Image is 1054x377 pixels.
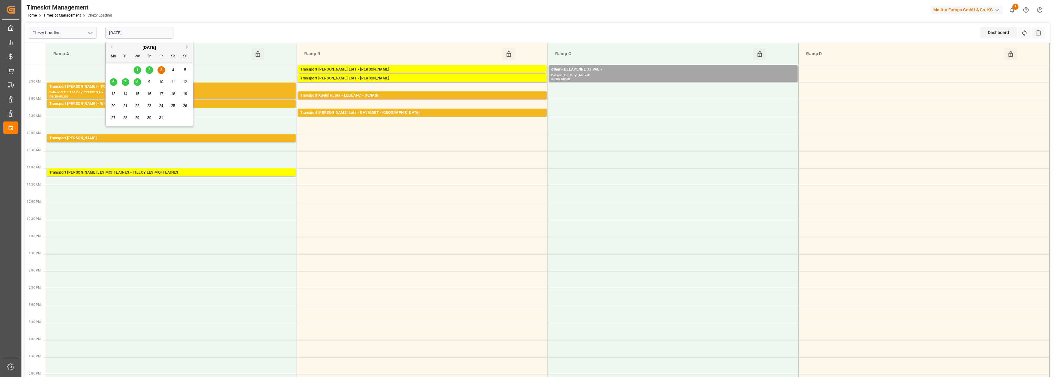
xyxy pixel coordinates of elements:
[931,6,1003,14] div: Melitta Europa GmbH & Co. KG
[171,80,175,84] span: 11
[181,53,189,60] div: Su
[44,13,81,17] a: Timeslot Management
[105,27,173,39] input: DD-MM-YYYY
[169,66,177,74] div: Choose Saturday, October 4th, 2025
[300,73,544,78] div: Pallets: 22,TU: 534,City: CARQUEFOU,Arrival: [DATE] 00:00:00
[29,337,41,341] span: 4:00 PM
[134,90,141,98] div: Choose Wednesday, October 15th, 2025
[171,104,175,108] span: 25
[85,28,95,38] button: open menu
[804,48,1004,60] div: Ramp D
[122,53,129,60] div: Tu
[183,80,187,84] span: 12
[147,116,151,120] span: 30
[134,102,141,110] div: Choose Wednesday, October 22nd, 2025
[183,92,187,96] span: 19
[110,114,117,122] div: Choose Monday, October 27th, 2025
[157,102,165,110] div: Choose Friday, October 24th, 2025
[135,116,139,120] span: 29
[49,170,293,176] div: Transport [PERSON_NAME] LES MOFFLAINES - TILLOY LES MOFFLAINES
[29,286,41,289] span: 2:30 PM
[551,67,795,73] div: other - DELAVENNE 33 PAL -
[300,110,544,116] div: Transport [PERSON_NAME] Lots - GAVIGNET - [GEOGRAPHIC_DATA]
[134,78,141,86] div: Choose Wednesday, October 8th, 2025
[29,27,97,39] input: Type to search/select
[122,102,129,110] div: Choose Tuesday, October 21st, 2025
[29,320,41,324] span: 3:30 PM
[29,303,41,306] span: 3:00 PM
[29,269,41,272] span: 2:00 PM
[300,93,544,99] div: Transport Kuehne Lots - LEBLANC - DENAIN
[122,114,129,122] div: Choose Tuesday, October 28th, 2025
[169,78,177,86] div: Choose Saturday, October 11th, 2025
[49,84,293,90] div: Transport [PERSON_NAME] - TRAPPES - TRAPPES
[147,92,151,96] span: 16
[110,90,117,98] div: Choose Monday, October 13th, 2025
[181,90,189,98] div: Choose Sunday, October 19th, 2025
[29,355,41,358] span: 4:30 PM
[27,166,41,169] span: 11:00 AM
[134,114,141,122] div: Choose Wednesday, October 29th, 2025
[135,92,139,96] span: 15
[169,53,177,60] div: Sa
[561,78,570,80] div: 08:30
[27,3,112,12] div: Timeslot Management
[183,104,187,108] span: 26
[49,176,293,181] div: Pallets: 4,TU: ,City: TILLOY LES MOFFLAINES,Arrival: [DATE] 00:00:00
[108,64,191,124] div: month 2025-10
[553,48,753,60] div: Ramp C
[157,66,165,74] div: Choose Friday, October 3rd, 2025
[169,102,177,110] div: Choose Saturday, October 25th, 2025
[146,90,153,98] div: Choose Thursday, October 16th, 2025
[134,66,141,74] div: Choose Wednesday, October 1st, 2025
[49,107,293,112] div: Pallets: 3,TU: 154,City: WISSOUS,Arrival: [DATE] 00:00:00
[136,80,138,84] span: 8
[111,92,115,96] span: 13
[106,44,193,51] div: [DATE]
[27,148,41,152] span: 10:30 AM
[29,252,41,255] span: 1:30 PM
[123,104,127,108] span: 21
[300,116,544,121] div: Pallets: 7,TU: 456,City: [GEOGRAPHIC_DATA],Arrival: [DATE] 00:00:00
[146,53,153,60] div: Th
[112,80,115,84] span: 6
[29,372,41,375] span: 5:00 PM
[135,104,139,108] span: 22
[146,114,153,122] div: Choose Thursday, October 30th, 2025
[58,95,59,98] div: -
[148,80,150,84] span: 9
[27,183,41,186] span: 11:30 AM
[123,92,127,96] span: 14
[931,4,1005,16] button: Melitta Europa GmbH & Co. KG
[49,101,293,107] div: Transport [PERSON_NAME] - WISSOUS - WISSOUS
[1012,4,1018,10] span: 1
[29,234,41,238] span: 1:00 PM
[49,135,293,141] div: Transport [PERSON_NAME]
[980,27,1017,38] div: Dashboard
[49,141,293,147] div: Pallets: ,TU: 116,City: [GEOGRAPHIC_DATA],Arrival: [DATE] 00:00:00
[302,48,502,60] div: Ramp B
[146,66,153,74] div: Choose Thursday, October 2nd, 2025
[146,102,153,110] div: Choose Thursday, October 23rd, 2025
[186,45,190,49] button: Next Month
[123,116,127,120] span: 28
[109,45,112,49] button: Previous Month
[27,131,41,135] span: 10:00 AM
[169,90,177,98] div: Choose Saturday, October 18th, 2025
[29,97,41,100] span: 9:00 AM
[551,73,795,78] div: Pallets: ,TU: ,City: ,Arrival:
[27,200,41,203] span: 12:00 PM
[111,104,115,108] span: 20
[172,68,174,72] span: 4
[27,13,37,17] a: Home
[159,116,163,120] span: 31
[159,104,163,108] span: 24
[134,53,141,60] div: We
[551,78,560,80] div: 08:00
[110,53,117,60] div: Mo
[300,99,544,104] div: Pallets: ,TU: 542,City: [GEOGRAPHIC_DATA],Arrival: [DATE] 00:00:00
[300,67,544,73] div: Transport [PERSON_NAME] Lots - [PERSON_NAME]
[110,78,117,86] div: Choose Monday, October 6th, 2025
[157,53,165,60] div: Fr
[157,114,165,122] div: Choose Friday, October 31st, 2025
